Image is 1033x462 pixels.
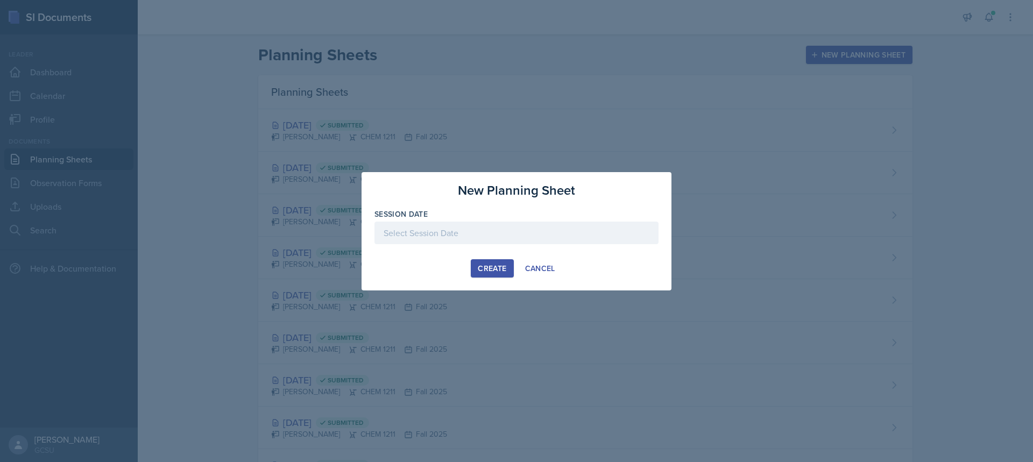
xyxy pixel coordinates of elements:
div: Cancel [525,264,555,273]
div: Create [478,264,506,273]
button: Create [471,259,513,278]
h3: New Planning Sheet [458,181,575,200]
label: Session Date [374,209,428,219]
button: Cancel [518,259,562,278]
